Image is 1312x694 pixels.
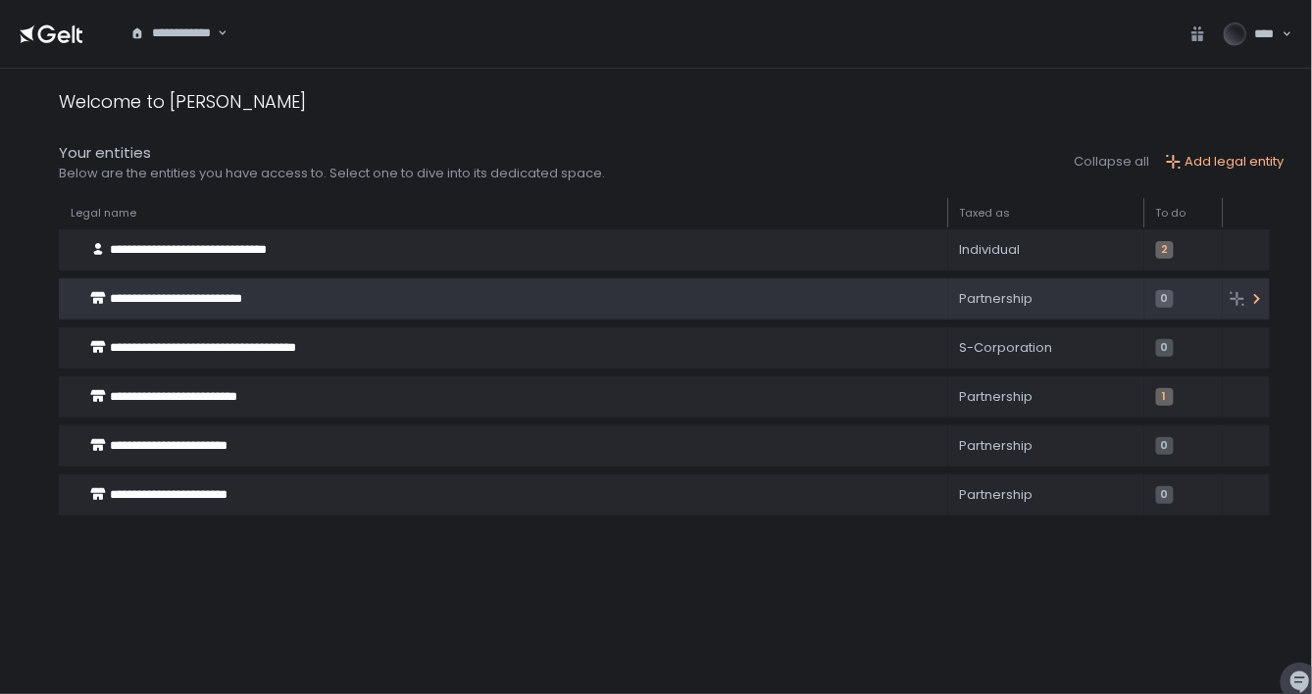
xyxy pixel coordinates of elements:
[960,486,1133,504] div: Partnership
[1156,486,1174,504] span: 0
[1156,437,1174,455] span: 0
[59,142,605,165] div: Your entities
[960,290,1133,308] div: Partnership
[1156,388,1174,406] span: 1
[960,437,1133,455] div: Partnership
[71,206,136,221] span: Legal name
[59,165,605,182] div: Below are the entities you have access to. Select one to dive into its dedicated space.
[1156,339,1174,357] span: 0
[1156,206,1186,221] span: To do
[960,339,1133,357] div: S-Corporation
[1075,153,1150,171] button: Collapse all
[1166,153,1285,171] button: Add legal entity
[960,206,1011,221] span: Taxed as
[960,241,1133,259] div: Individual
[960,388,1133,406] div: Partnership
[130,42,216,62] input: Search for option
[118,14,227,54] div: Search for option
[1156,290,1174,308] span: 0
[59,88,307,115] div: Welcome to [PERSON_NAME]
[1156,241,1174,259] span: 2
